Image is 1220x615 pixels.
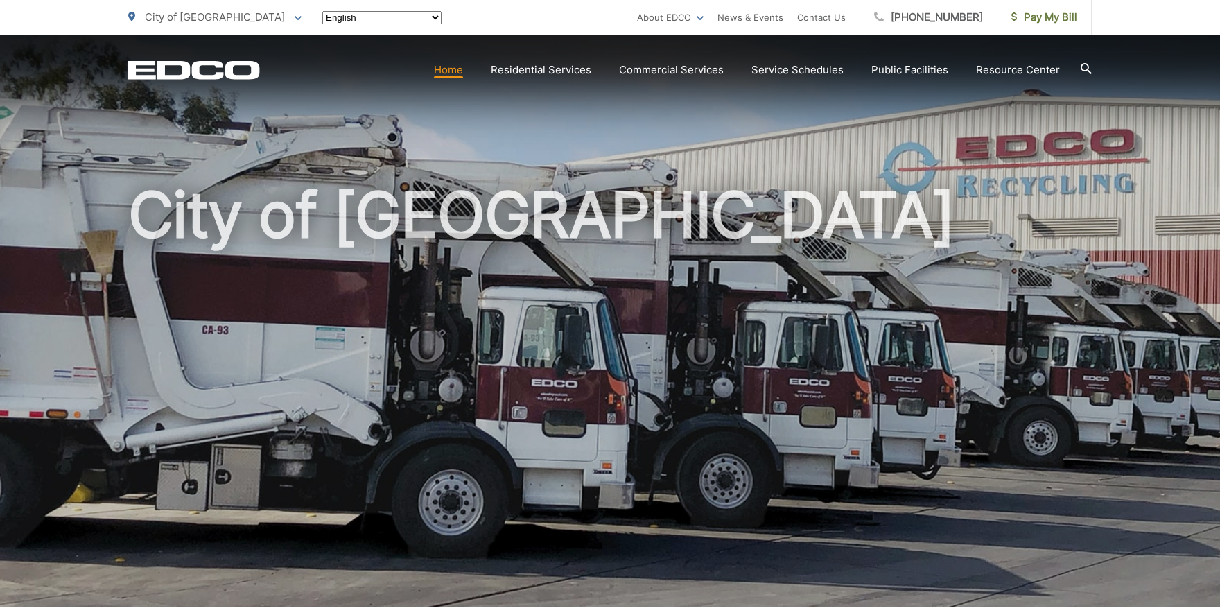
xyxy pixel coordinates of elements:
[128,60,260,80] a: EDCD logo. Return to the homepage.
[1011,9,1077,26] span: Pay My Bill
[717,9,783,26] a: News & Events
[491,62,591,78] a: Residential Services
[797,9,846,26] a: Contact Us
[637,9,704,26] a: About EDCO
[145,10,285,24] span: City of [GEOGRAPHIC_DATA]
[434,62,463,78] a: Home
[619,62,724,78] a: Commercial Services
[871,62,948,78] a: Public Facilities
[751,62,844,78] a: Service Schedules
[976,62,1060,78] a: Resource Center
[322,11,442,24] select: Select a language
